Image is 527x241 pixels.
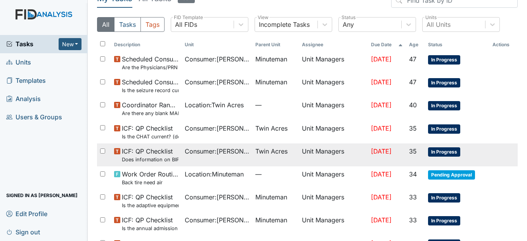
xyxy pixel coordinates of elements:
span: In Progress [428,124,460,134]
span: Location : Twin Acres [185,100,244,110]
a: Tasks [6,39,59,49]
small: Are the Physicians/PRN orders updated every 90 days? [122,64,179,71]
span: Users & Groups [6,111,62,123]
span: Work Order Routine Back tire need air [122,169,179,186]
span: Edit Profile [6,208,47,220]
div: Type filter [97,17,165,32]
span: Sign out [6,226,40,238]
span: Twin Acres [255,124,288,133]
td: Unit Managers [299,97,368,120]
span: [DATE] [371,78,392,86]
span: Consumer : [PERSON_NAME] [185,147,249,156]
span: In Progress [428,147,460,157]
button: All [97,17,114,32]
span: [DATE] [371,55,392,63]
span: 35 [409,124,417,132]
span: Minuteman [255,192,287,202]
span: ICF: QP Checklist Does information on BIP and consent match? [122,147,179,163]
span: Consumer : [PERSON_NAME][GEOGRAPHIC_DATA] [185,192,249,202]
span: ICF: QP Checklist Is the adaptive equipment consent current? (document the date in the comment se... [122,192,179,209]
td: Unit Managers [299,143,368,166]
span: [DATE] [371,124,392,132]
td: Unit Managers [299,51,368,74]
th: Toggle SortBy [406,38,425,51]
span: [DATE] [371,216,392,224]
button: Tags [140,17,165,32]
small: Is the seizure record current? [122,87,179,94]
span: Pending Approval [428,170,475,180]
span: Consumer : [PERSON_NAME][GEOGRAPHIC_DATA] [185,215,249,225]
div: All Units [426,20,451,29]
span: — [255,100,296,110]
span: Analysis [6,93,41,105]
small: Back tire need air [122,179,179,186]
td: Unit Managers [299,189,368,212]
span: 33 [409,193,417,201]
span: Consumer : [PERSON_NAME] [185,54,249,64]
small: Is the annual admission agreement current? (document the date in the comment section) [122,225,179,232]
small: Is the adaptive equipment consent current? (document the date in the comment section) [122,202,179,209]
td: Unit Managers [299,74,368,97]
span: [DATE] [371,193,392,201]
button: Tasks [114,17,141,32]
span: In Progress [428,55,460,65]
span: ICF: QP Checklist Is the CHAT current? (document the date in the comment section) [122,124,179,140]
span: Location : Minuteman [185,169,244,179]
span: Minuteman [255,215,287,225]
span: In Progress [428,193,460,203]
td: Unit Managers [299,212,368,235]
span: [DATE] [371,170,392,178]
small: Are there any blank MAR"s [122,110,179,117]
span: 40 [409,101,417,109]
span: Signed in as [PERSON_NAME] [6,189,78,201]
small: Does information on BIP and consent match? [122,156,179,163]
span: Scheduled Consumer Chart Review Is the seizure record current? [122,77,179,94]
div: Any [343,20,354,29]
span: In Progress [428,78,460,87]
span: Units [6,56,31,68]
th: Actions [489,38,518,51]
input: Toggle All Rows Selected [100,41,105,46]
span: Consumer : [PERSON_NAME] [185,77,249,87]
span: Minuteman [255,54,287,64]
span: In Progress [428,216,460,225]
span: 35 [409,147,417,155]
span: Consumer : [PERSON_NAME] [185,124,249,133]
td: Unit Managers [299,166,368,189]
td: Unit Managers [299,120,368,143]
span: [DATE] [371,147,392,155]
span: ICF: QP Checklist Is the annual admission agreement current? (document the date in the comment se... [122,215,179,232]
th: Toggle SortBy [425,38,489,51]
th: Toggle SortBy [252,38,299,51]
span: Minuteman [255,77,287,87]
span: 47 [409,78,416,86]
span: Twin Acres [255,147,288,156]
span: 34 [409,170,417,178]
span: Coordinator Random Are there any blank MAR"s [122,100,179,117]
th: Assignee [299,38,368,51]
th: Toggle SortBy [111,38,182,51]
th: Toggle SortBy [368,38,406,51]
div: Incomplete Tasks [259,20,310,29]
span: In Progress [428,101,460,110]
div: All FIDs [175,20,197,29]
span: Templates [6,75,46,87]
span: [DATE] [371,101,392,109]
button: New [59,38,82,50]
span: Scheduled Consumer Chart Review Are the Physicians/PRN orders updated every 90 days? [122,54,179,71]
span: 47 [409,55,416,63]
th: Toggle SortBy [182,38,252,51]
span: — [255,169,296,179]
span: 33 [409,216,417,224]
small: Is the CHAT current? (document the date in the comment section) [122,133,179,140]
